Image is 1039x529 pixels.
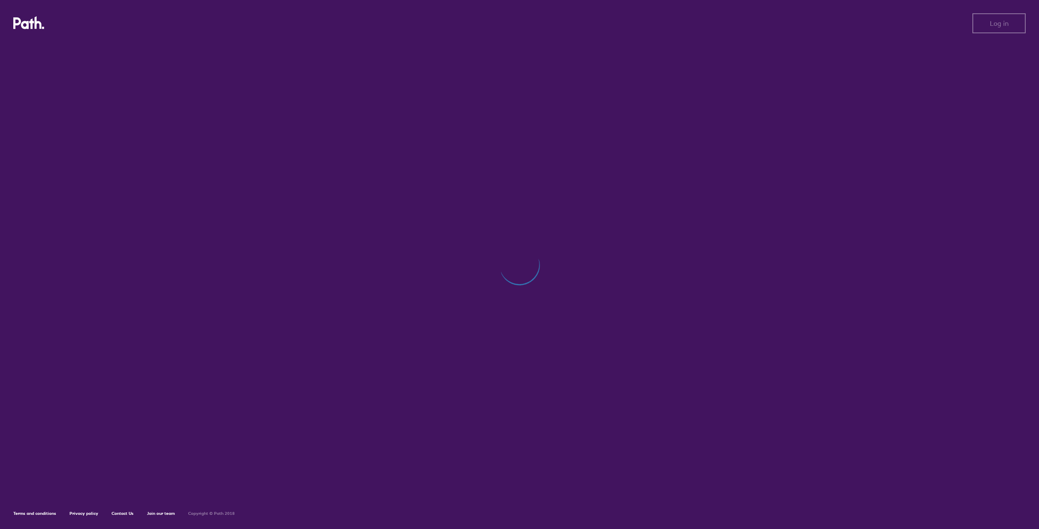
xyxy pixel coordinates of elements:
[972,13,1026,33] button: Log in
[990,20,1009,27] span: Log in
[13,511,56,516] a: Terms and conditions
[188,511,235,516] h6: Copyright © Path 2018
[70,511,98,516] a: Privacy policy
[147,511,175,516] a: Join our team
[112,511,134,516] a: Contact Us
